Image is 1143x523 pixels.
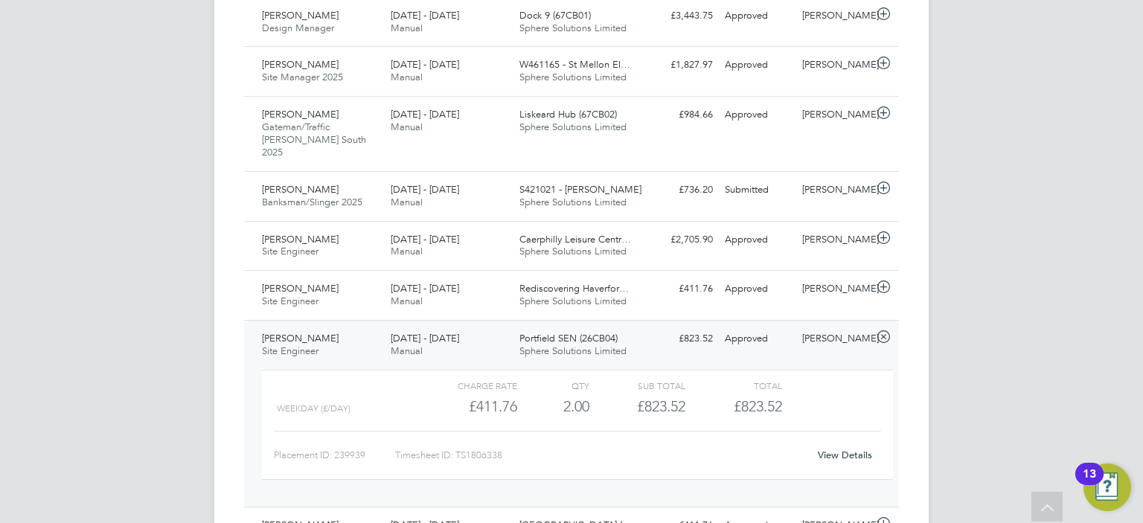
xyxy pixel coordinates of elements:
[391,71,423,83] span: Manual
[391,344,423,357] span: Manual
[641,4,719,28] div: £3,443.75
[519,233,631,246] span: Caerphilly Leisure Centr…
[262,332,339,344] span: [PERSON_NAME]
[517,376,589,394] div: QTY
[262,108,339,121] span: [PERSON_NAME]
[519,295,627,307] span: Sphere Solutions Limited
[262,282,339,295] span: [PERSON_NAME]
[391,22,423,34] span: Manual
[641,53,719,77] div: £1,827.97
[519,332,618,344] span: Portfield SEN (26CB04)
[519,22,627,34] span: Sphere Solutions Limited
[719,327,796,351] div: Approved
[262,344,318,357] span: Site Engineer
[262,245,318,257] span: Site Engineer
[719,53,796,77] div: Approved
[519,344,627,357] span: Sphere Solutions Limited
[421,394,517,419] div: £411.76
[519,121,627,133] span: Sphere Solutions Limited
[641,103,719,127] div: £984.66
[262,121,366,158] span: Gateman/Traffic [PERSON_NAME] South 2025
[391,183,459,196] span: [DATE] - [DATE]
[519,9,591,22] span: Dock 9 (67CB01)
[519,58,630,71] span: W461165 - St Mellon El…
[519,71,627,83] span: Sphere Solutions Limited
[796,103,874,127] div: [PERSON_NAME]
[818,449,872,461] a: View Details
[719,228,796,252] div: Approved
[719,4,796,28] div: Approved
[519,108,617,121] span: Liskeard Hub (67CB02)
[796,53,874,77] div: [PERSON_NAME]
[391,108,459,121] span: [DATE] - [DATE]
[641,277,719,301] div: £411.76
[517,394,589,419] div: 2.00
[519,196,627,208] span: Sphere Solutions Limited
[796,327,874,351] div: [PERSON_NAME]
[391,332,459,344] span: [DATE] - [DATE]
[262,58,339,71] span: [PERSON_NAME]
[395,443,808,467] div: Timesheet ID: TS1806338
[262,22,334,34] span: Design Manager
[391,295,423,307] span: Manual
[262,183,339,196] span: [PERSON_NAME]
[1083,463,1131,511] button: Open Resource Center, 13 new notifications
[519,282,629,295] span: Rediscovering Haverfor…
[796,228,874,252] div: [PERSON_NAME]
[796,178,874,202] div: [PERSON_NAME]
[277,403,350,414] span: Weekday (£/day)
[391,245,423,257] span: Manual
[274,443,395,467] div: Placement ID: 239939
[589,394,685,419] div: £823.52
[391,121,423,133] span: Manual
[641,228,719,252] div: £2,705.90
[796,277,874,301] div: [PERSON_NAME]
[734,397,782,415] span: £823.52
[719,277,796,301] div: Approved
[262,196,362,208] span: Banksman/Slinger 2025
[421,376,517,394] div: Charge rate
[641,327,719,351] div: £823.52
[391,9,459,22] span: [DATE] - [DATE]
[391,58,459,71] span: [DATE] - [DATE]
[519,245,627,257] span: Sphere Solutions Limited
[262,71,343,83] span: Site Manager 2025
[262,295,318,307] span: Site Engineer
[641,178,719,202] div: £736.20
[391,196,423,208] span: Manual
[719,178,796,202] div: Submitted
[262,233,339,246] span: [PERSON_NAME]
[1083,474,1096,493] div: 13
[589,376,685,394] div: Sub Total
[796,4,874,28] div: [PERSON_NAME]
[685,376,781,394] div: Total
[391,282,459,295] span: [DATE] - [DATE]
[391,233,459,246] span: [DATE] - [DATE]
[519,183,641,196] span: S421021 - [PERSON_NAME]
[719,103,796,127] div: Approved
[262,9,339,22] span: [PERSON_NAME]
